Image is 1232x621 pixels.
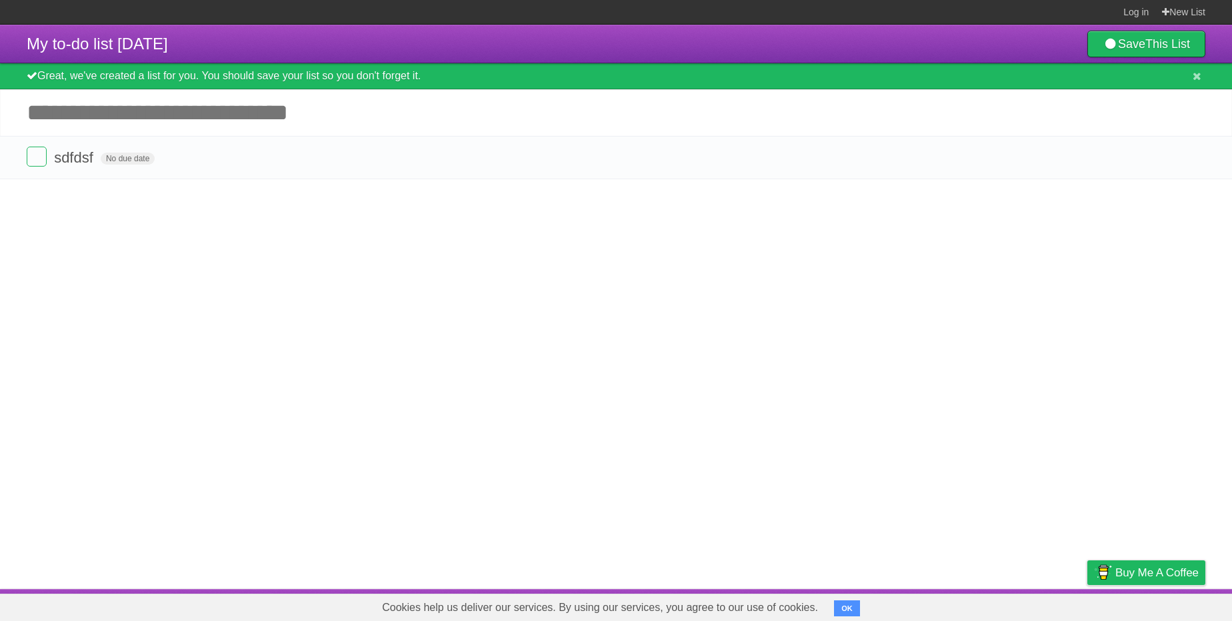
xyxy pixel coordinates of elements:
img: Buy me a coffee [1094,561,1112,584]
a: SaveThis List [1087,31,1205,57]
button: OK [834,600,860,616]
span: Cookies help us deliver our services. By using our services, you agree to our use of cookies. [369,594,831,621]
a: Privacy [1070,592,1105,618]
a: Suggest a feature [1121,592,1205,618]
a: Buy me a coffee [1087,560,1205,585]
a: About [910,592,938,618]
span: My to-do list [DATE] [27,35,168,53]
a: Terms [1025,592,1054,618]
span: sdfdsf [54,149,97,166]
b: This List [1145,37,1190,51]
span: Buy me a coffee [1115,561,1199,584]
span: No due date [101,153,155,165]
label: Done [27,147,47,167]
a: Developers [954,592,1008,618]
